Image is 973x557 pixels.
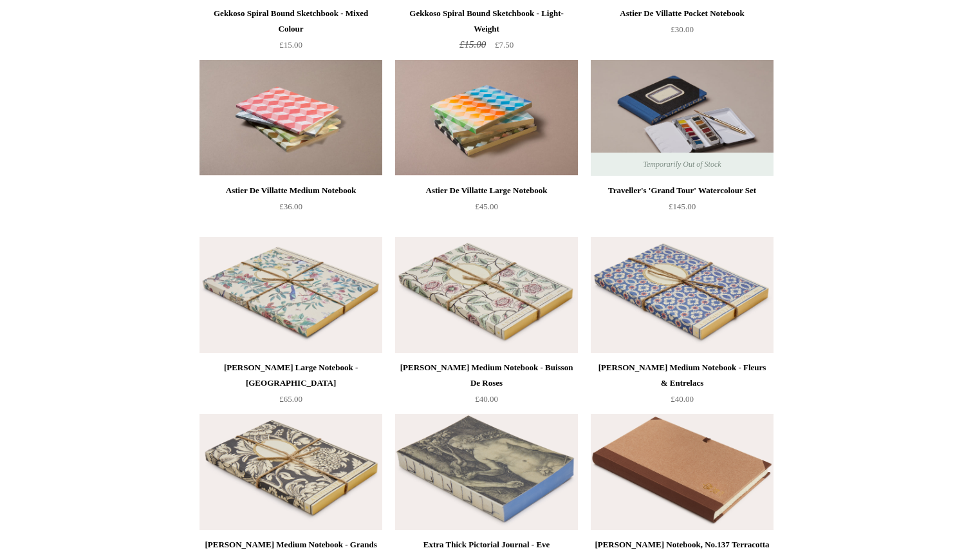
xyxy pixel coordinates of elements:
[395,6,578,59] a: Gekkoso Spiral Bound Sketchbook - Light-Weight £15.00 £7.50
[395,60,578,176] a: Astier De Villatte Large Notebook Astier De Villatte Large Notebook
[671,394,694,404] span: £40.00
[591,360,774,413] a: [PERSON_NAME] Medium Notebook - Fleurs & Entrelacs £40.00
[398,183,575,198] div: Astier De Villatte Large Notebook
[199,360,382,413] a: [PERSON_NAME] Large Notebook - [GEOGRAPHIC_DATA] £65.00
[591,6,774,59] a: Astier De Villatte Pocket Notebook £30.00
[591,183,774,236] a: Traveller's 'Grand Tour' Watercolour Set £145.00
[594,6,770,21] div: Astier De Villatte Pocket Notebook
[398,537,575,552] div: Extra Thick Pictorial Journal - Eve
[395,183,578,236] a: Astier De Villatte Large Notebook £45.00
[594,537,770,552] div: [PERSON_NAME] Notebook, No.137 Terracotta
[203,360,379,391] div: [PERSON_NAME] Large Notebook - [GEOGRAPHIC_DATA]
[199,60,382,176] img: Astier De Villatte Medium Notebook
[398,6,575,37] div: Gekkoso Spiral Bound Sketchbook - Light-Weight
[203,183,379,198] div: Astier De Villatte Medium Notebook
[495,40,514,50] span: £7.50
[591,237,774,353] a: Antoinette Poisson Medium Notebook - Fleurs & Entrelacs Antoinette Poisson Medium Notebook - Fleu...
[395,414,578,530] img: Extra Thick Pictorial Journal - Eve
[671,24,694,34] span: £30.00
[594,360,770,391] div: [PERSON_NAME] Medium Notebook - Fleurs & Entrelacs
[395,414,578,530] a: Extra Thick Pictorial Journal - Eve Extra Thick Pictorial Journal - Eve
[199,183,382,236] a: Astier De Villatte Medium Notebook £36.00
[591,414,774,530] img: Steve Harrison Notebook, No.137 Terracotta
[591,60,774,176] a: Traveller's 'Grand Tour' Watercolour Set Traveller's 'Grand Tour' Watercolour Set Temporarily Out...
[279,202,302,211] span: £36.00
[199,6,382,59] a: Gekkoso Spiral Bound Sketchbook - Mixed Colour £15.00
[669,202,696,211] span: £145.00
[199,60,382,176] a: Astier De Villatte Medium Notebook Astier De Villatte Medium Notebook
[395,360,578,413] a: [PERSON_NAME] Medium Notebook - Buisson De Roses £40.00
[591,60,774,176] img: Traveller's 'Grand Tour' Watercolour Set
[630,153,734,176] span: Temporarily Out of Stock
[475,202,498,211] span: £45.00
[199,414,382,530] img: Antoinette Poisson Medium Notebook - Grands Pavots
[591,237,774,353] img: Antoinette Poisson Medium Notebook - Fleurs & Entrelacs
[279,40,302,50] span: £15.00
[398,360,575,391] div: [PERSON_NAME] Medium Notebook - Buisson De Roses
[203,6,379,37] div: Gekkoso Spiral Bound Sketchbook - Mixed Colour
[395,60,578,176] img: Astier De Villatte Large Notebook
[591,414,774,530] a: Steve Harrison Notebook, No.137 Terracotta Steve Harrison Notebook, No.137 Terracotta
[199,414,382,530] a: Antoinette Poisson Medium Notebook - Grands Pavots Antoinette Poisson Medium Notebook - Grands Pa...
[395,237,578,353] a: Antoinette Poisson Medium Notebook - Buisson De Roses Antoinette Poisson Medium Notebook - Buisso...
[459,39,486,50] span: £15.00
[594,183,770,198] div: Traveller's 'Grand Tour' Watercolour Set
[199,237,382,353] img: Antoinette Poisson Large Notebook - Canton
[199,237,382,353] a: Antoinette Poisson Large Notebook - Canton Antoinette Poisson Large Notebook - Canton
[395,237,578,353] img: Antoinette Poisson Medium Notebook - Buisson De Roses
[279,394,302,404] span: £65.00
[475,394,498,404] span: £40.00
